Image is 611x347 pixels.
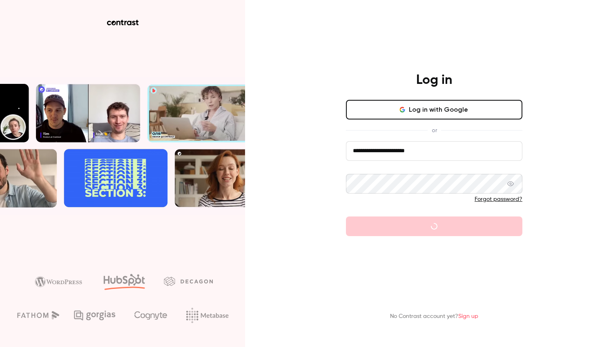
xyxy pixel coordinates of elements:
img: decagon [164,277,213,286]
h4: Log in [416,72,452,88]
p: No Contrast account yet? [390,312,478,321]
button: Log in with Google [346,100,522,119]
a: Forgot password? [475,196,522,202]
span: or [428,126,441,135]
a: Sign up [458,313,478,319]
